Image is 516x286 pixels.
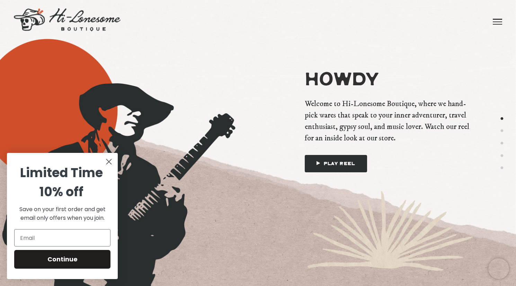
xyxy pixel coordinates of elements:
[500,139,504,148] button: 3
[305,98,470,144] span: Welcome to Hi-Lonesome Boutique, where we hand-pick wares that speak to your inner adventurer, tr...
[500,114,504,123] button: 1
[14,229,110,246] input: Email
[500,151,504,160] button: 4
[305,69,470,92] span: Howdy
[500,127,504,135] button: 2
[103,156,115,168] button: Close dialog
[20,164,103,182] span: Limited Time
[14,250,110,269] button: Continue
[488,258,509,279] iframe: Chatra live chat
[14,8,121,31] img: logo
[500,164,504,172] button: 5
[19,205,106,222] span: Save on your first order and get email only offers when you join.
[305,155,367,172] a: Play Reel
[39,183,83,201] span: 10% off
